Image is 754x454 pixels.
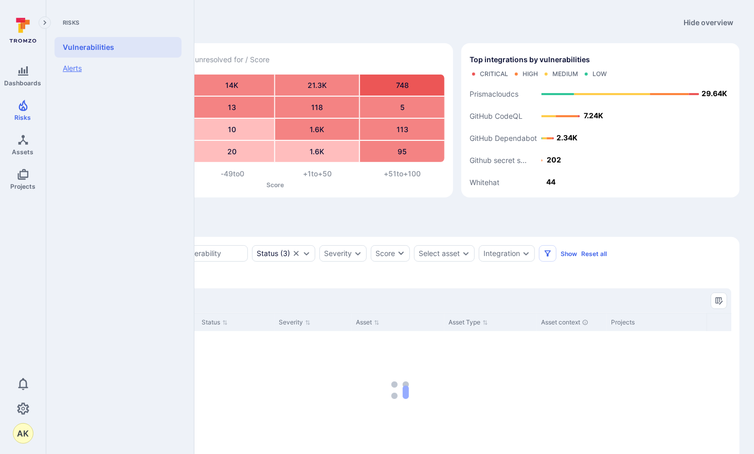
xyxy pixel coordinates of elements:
div: Medium [552,70,578,78]
text: GitHub CodeQL [470,112,523,121]
a: Vulnerabilities [55,37,182,58]
button: Reset all [581,250,607,258]
button: Expand dropdown [462,249,470,258]
button: Sort by Asset [356,318,380,326]
div: Projects [611,318,741,327]
p: Score [105,181,445,189]
button: Expand dropdown [522,249,530,258]
svg: Top integrations by vulnerabilities bar [470,82,731,189]
div: -49 to 0 [190,169,275,179]
span: Dashboards [5,79,42,87]
text: Prismacloudcs [470,90,518,99]
button: Sort by Asset Type [448,318,488,326]
button: Severity [324,249,352,258]
div: 10 [190,119,274,140]
div: 20 [190,141,274,162]
button: Select asset [419,249,460,258]
i: Expand navigation menu [41,19,48,27]
div: Automatically discovered context associated with the asset [582,319,588,325]
button: Expand dropdown [354,249,362,258]
span: Risks [55,19,182,27]
span: Risks [15,114,31,121]
div: Asset context [541,318,603,327]
text: 202 [547,155,561,164]
span: Projects [10,183,35,190]
div: Status [257,249,278,258]
button: Status(3) [257,249,290,258]
div: Critical [480,70,508,78]
text: 2.34K [557,133,578,142]
span: Days unresolved for / Score [176,55,270,65]
button: Sort by Status [202,318,228,326]
div: ( 3 ) [257,249,290,258]
div: Score [375,248,395,259]
div: 5 [360,97,444,118]
text: Github secret s... [470,156,527,165]
div: 118 [275,97,360,118]
text: Whitehat [470,178,499,187]
input: Search vulnerability [155,248,243,259]
div: 14K [190,75,274,96]
button: AK [13,423,33,444]
text: 7.24K [584,111,603,120]
button: Hide overview [677,14,740,31]
div: 1.6K [275,141,360,162]
div: +1 to +50 [275,169,360,179]
div: High [523,70,538,78]
button: Score [371,245,410,262]
span: Assets [12,148,34,156]
div: 1.6K [275,119,360,140]
a: Alerts [55,58,182,79]
div: 21.3K [275,75,360,96]
button: Integration [483,249,520,258]
div: +51 to +100 [360,169,445,179]
button: Clear selection [292,249,300,258]
div: 13 [190,97,274,118]
button: Filters [539,245,556,262]
div: assets tabs [61,210,740,229]
button: Expand dropdown [302,249,311,258]
button: Expand navigation menu [39,16,51,29]
div: 113 [360,119,444,140]
button: Sort by Severity [279,318,311,326]
div: 95 [360,141,444,162]
div: Low [593,70,607,78]
text: 29.64K [702,89,727,98]
text: 44 [546,177,555,186]
div: Abhinav Kalidasan [13,423,33,444]
text: GitHub Dependabot [470,134,537,143]
button: Show [561,250,577,258]
div: 748 [360,75,444,96]
button: Manage columns [711,293,727,309]
span: Top integrations by vulnerabilities [470,55,590,65]
div: Top integrations by vulnerabilities [461,43,740,197]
